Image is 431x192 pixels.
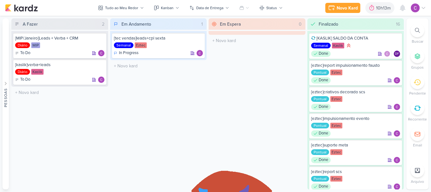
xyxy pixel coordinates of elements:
[135,42,147,48] div: Eztec
[311,176,329,182] div: Pontual
[15,42,30,48] div: Diário
[311,183,331,190] div: Done
[406,23,428,44] li: Ctrl + F
[394,157,400,163] img: Carlos Lima
[394,77,400,84] div: Responsável: Carlos Lima
[98,50,104,56] div: Responsável: Carlos Lima
[311,130,331,137] div: Done
[98,77,104,83] div: Responsável: Carlos Lima
[412,39,423,44] p: Buscar
[411,179,424,184] p: Arquivo
[394,51,400,57] div: Responsável: Diego Freitas
[15,62,104,68] div: [kaslik]verba+leads
[319,157,328,163] p: Done
[330,123,342,128] div: Eztec
[20,77,30,83] p: To Do
[20,50,30,56] p: To Do
[98,50,104,56] img: Carlos Lima
[311,43,331,48] div: Semanal
[384,51,390,57] img: Carlos Lima
[394,104,400,110] div: Responsável: Carlos Lima
[119,50,139,56] p: In Progress
[15,69,30,75] div: Diário
[325,3,360,13] button: Novo Kard
[121,21,151,28] div: Em Andamento
[408,116,427,122] p: Recorrente
[345,42,352,49] div: Prioridade Alta
[394,130,400,137] div: Responsável: Carlos Lima
[311,116,400,121] div: [eztec]impulsionamento evento
[210,36,304,45] input: + Novo kard
[330,149,342,155] div: Eztec
[376,5,393,11] div: 10h13m
[220,21,241,28] div: Em Espera
[311,96,329,102] div: Pontual
[409,90,426,96] p: Pendente
[111,61,206,71] input: + Novo kard
[311,51,331,57] div: Done
[98,77,104,83] img: Carlos Lima
[99,21,107,28] div: 2
[395,53,399,56] p: DF
[114,35,203,41] div: [tec vendas]leads+cpl sexta
[311,70,329,75] div: Pontual
[330,96,342,102] div: Eztec
[337,5,358,11] div: Novo Kard
[319,104,328,110] p: Done
[413,142,422,148] p: Email
[393,21,403,28] div: 16
[311,89,400,95] div: [eztec]criativos decorado scs
[394,77,400,84] img: Carlos Lima
[311,149,329,155] div: Pontual
[311,63,400,68] div: [eztec]report impulsionamento fausto
[15,35,104,41] div: [MIP/Janeiro]Leads + Verba + CRM
[311,35,400,41] div: [KASLIK] SALDO DA CONTA
[23,21,38,28] div: A Fazer
[31,69,44,75] div: Kaslik
[319,21,338,28] div: Finalizado
[311,169,400,175] div: [eztec]report scs
[114,50,139,56] div: In Progress
[319,51,328,57] p: Done
[311,104,331,110] div: Done
[114,42,133,48] div: Semanal
[332,43,344,48] div: Kaslik
[411,3,420,12] img: Carlos Lima
[311,77,331,84] div: Done
[199,21,205,28] div: 1
[197,50,203,56] img: Carlos Lima
[15,50,30,56] div: To Do
[411,65,424,70] p: Grupos
[394,183,400,190] div: Responsável: Carlos Lima
[5,4,38,12] img: kardz.app
[311,157,331,163] div: Done
[384,51,392,57] div: Colaboradores: Carlos Lima
[311,142,400,148] div: [eztec]suporte meta
[296,21,304,28] div: 0
[3,88,9,107] div: Pessoas
[394,51,400,57] div: Diego Freitas
[15,77,30,83] div: To Do
[394,104,400,110] img: Carlos Lima
[394,130,400,137] img: Carlos Lima
[394,157,400,163] div: Responsável: Carlos Lima
[311,123,329,128] div: Pontual
[330,176,342,182] div: Eztec
[330,70,342,75] div: Eztec
[3,18,9,189] button: Pessoas
[31,42,40,48] div: MIP
[394,183,400,190] img: Carlos Lima
[319,183,328,190] p: Done
[319,77,328,84] p: Done
[319,130,328,137] p: Done
[13,88,107,97] input: + Novo kard
[197,50,203,56] div: Responsável: Carlos Lima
